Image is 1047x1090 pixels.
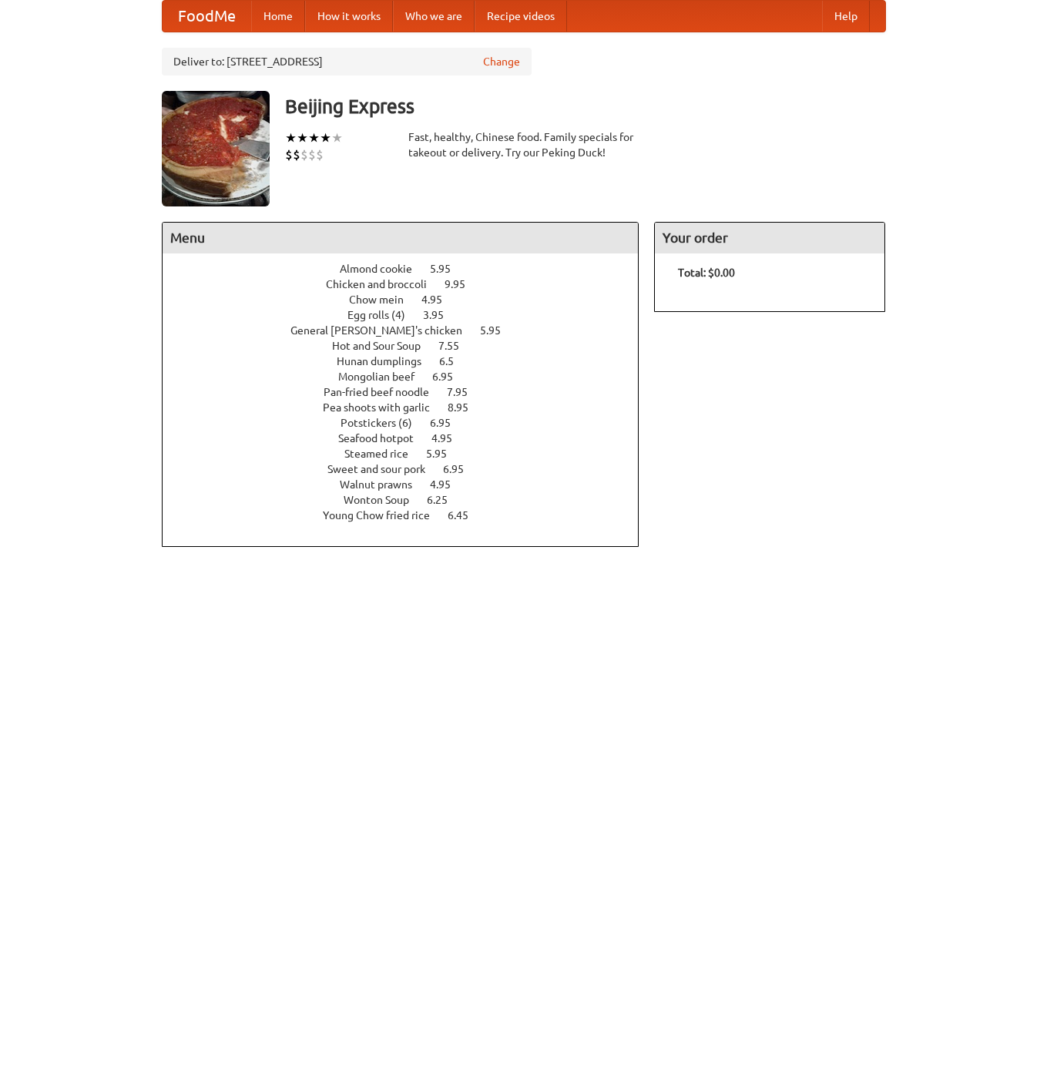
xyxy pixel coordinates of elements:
li: $ [300,146,308,163]
a: General [PERSON_NAME]'s chicken 5.95 [290,324,529,337]
span: Potstickers (6) [341,417,428,429]
a: Chicken and broccoli 9.95 [326,278,494,290]
span: 9.95 [445,278,481,290]
a: Who we are [393,1,475,32]
a: Help [822,1,870,32]
span: 5.95 [430,263,466,275]
li: ★ [285,129,297,146]
span: 6.95 [443,463,479,475]
li: $ [316,146,324,163]
span: Chow mein [349,293,419,306]
li: ★ [308,129,320,146]
b: Total: $0.00 [678,267,735,279]
a: Change [483,54,520,69]
span: Sweet and sour pork [327,463,441,475]
a: Potstickers (6) 6.95 [341,417,479,429]
li: $ [308,146,316,163]
span: 7.55 [438,340,475,352]
span: Hunan dumplings [337,355,437,367]
span: 3.95 [423,309,459,321]
a: Sweet and sour pork 6.95 [327,463,492,475]
span: Mongolian beef [338,371,430,383]
a: Steamed rice 5.95 [344,448,475,460]
span: Pan-fried beef noodle [324,386,445,398]
h3: Beijing Express [285,91,886,122]
li: ★ [320,129,331,146]
a: Wonton Soup 6.25 [344,494,476,506]
div: Fast, healthy, Chinese food. Family specials for takeout or delivery. Try our Peking Duck! [408,129,639,160]
a: Egg rolls (4) 3.95 [347,309,472,321]
span: 4.95 [421,293,458,306]
span: 4.95 [430,478,466,491]
span: 5.95 [480,324,516,337]
span: 6.95 [432,371,468,383]
span: Almond cookie [340,263,428,275]
span: Pea shoots with garlic [323,401,445,414]
a: Home [251,1,305,32]
span: Hot and Sour Soup [332,340,436,352]
span: Chicken and broccoli [326,278,442,290]
a: Recipe videos [475,1,567,32]
span: 6.5 [439,355,469,367]
span: Steamed rice [344,448,424,460]
div: Deliver to: [STREET_ADDRESS] [162,48,532,75]
span: 6.95 [430,417,466,429]
span: Young Chow fried rice [323,509,445,522]
a: How it works [305,1,393,32]
span: Wonton Soup [344,494,425,506]
a: Walnut prawns 4.95 [340,478,479,491]
li: $ [293,146,300,163]
span: Seafood hotpot [338,432,429,444]
span: General [PERSON_NAME]'s chicken [290,324,478,337]
a: Almond cookie 5.95 [340,263,479,275]
li: ★ [331,129,343,146]
a: Seafood hotpot 4.95 [338,432,481,444]
span: 5.95 [426,448,462,460]
a: FoodMe [163,1,251,32]
a: Hot and Sour Soup 7.55 [332,340,488,352]
li: $ [285,146,293,163]
a: Pan-fried beef noodle 7.95 [324,386,496,398]
span: Walnut prawns [340,478,428,491]
img: angular.jpg [162,91,270,206]
li: ★ [297,129,308,146]
a: Pea shoots with garlic 8.95 [323,401,497,414]
span: 8.95 [448,401,484,414]
h4: Menu [163,223,639,253]
span: 4.95 [431,432,468,444]
span: 7.95 [447,386,483,398]
a: Hunan dumplings 6.5 [337,355,482,367]
span: 6.45 [448,509,484,522]
a: Mongolian beef 6.95 [338,371,482,383]
a: Chow mein 4.95 [349,293,471,306]
span: 6.25 [427,494,463,506]
a: Young Chow fried rice 6.45 [323,509,497,522]
span: Egg rolls (4) [347,309,421,321]
h4: Your order [655,223,884,253]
